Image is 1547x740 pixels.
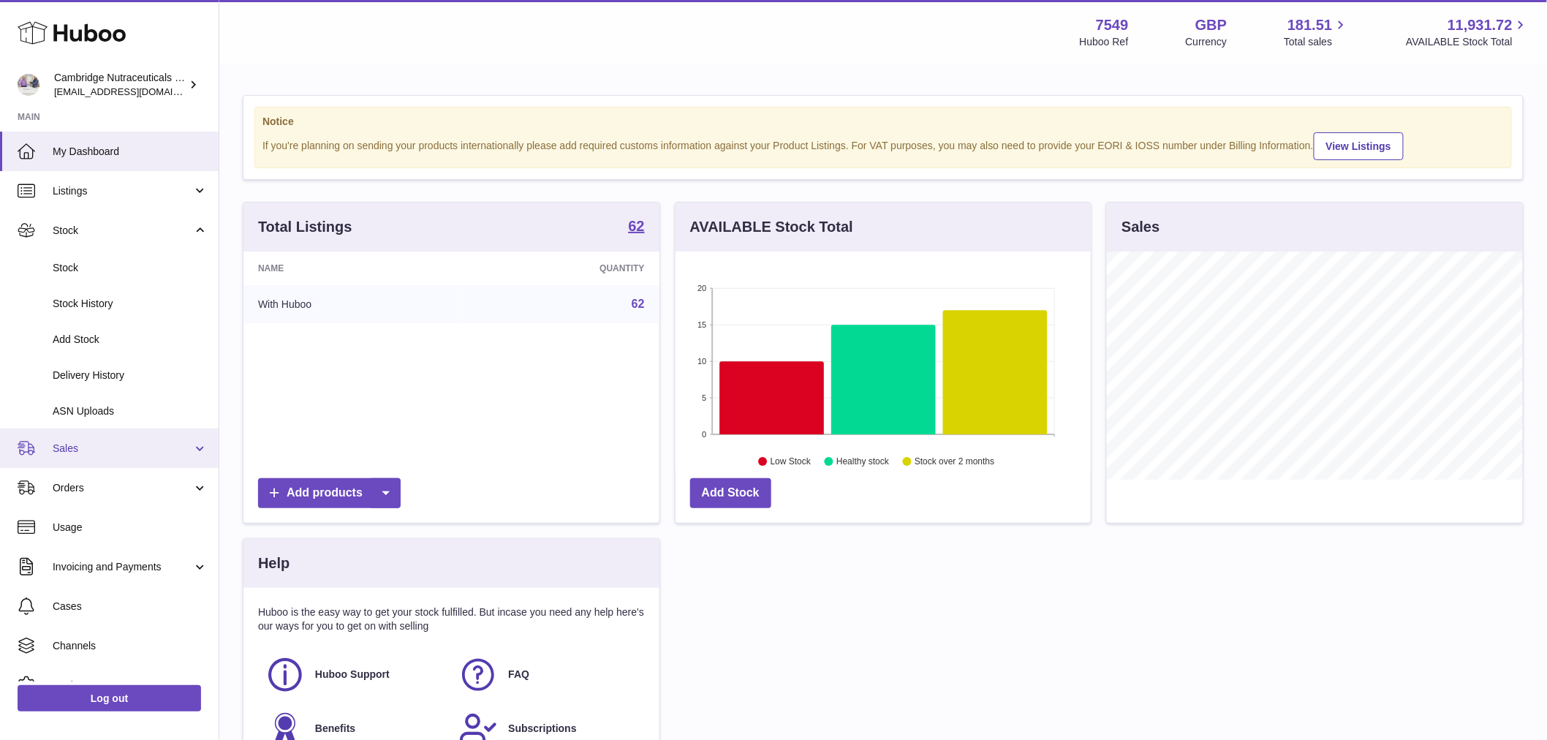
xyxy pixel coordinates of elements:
[258,605,645,633] p: Huboo is the easy way to get your stock fulfilled. But incase you need any help here's our ways f...
[18,74,39,96] img: qvc@camnutra.com
[53,261,208,275] span: Stock
[18,685,201,711] a: Log out
[258,554,290,573] h3: Help
[508,722,576,736] span: Subscriptions
[458,655,637,695] a: FAQ
[54,71,186,99] div: Cambridge Nutraceuticals Ltd
[53,297,208,311] span: Stock History
[1314,132,1404,160] a: View Listings
[1284,15,1349,49] a: 181.51 Total sales
[53,333,208,347] span: Add Stock
[697,357,706,366] text: 10
[915,457,994,467] text: Stock over 2 months
[243,285,463,323] td: With Huboo
[702,430,706,439] text: 0
[463,252,659,285] th: Quantity
[262,130,1504,160] div: If you're planning on sending your products internationally please add required customs informati...
[53,369,208,382] span: Delivery History
[1284,35,1349,49] span: Total sales
[53,442,192,456] span: Sales
[628,219,644,233] strong: 62
[315,722,355,736] span: Benefits
[690,217,853,237] h3: AVAILABLE Stock Total
[697,320,706,329] text: 15
[1287,15,1332,35] span: 181.51
[53,224,192,238] span: Stock
[1406,15,1529,49] a: 11,931.72 AVAILABLE Stock Total
[53,521,208,535] span: Usage
[53,600,208,613] span: Cases
[258,217,352,237] h3: Total Listings
[1195,15,1227,35] strong: GBP
[53,481,192,495] span: Orders
[53,679,208,692] span: Settings
[1448,15,1513,35] span: 11,931.72
[53,145,208,159] span: My Dashboard
[690,478,771,508] a: Add Stock
[262,115,1504,129] strong: Notice
[632,298,645,310] a: 62
[628,219,644,236] a: 62
[1096,15,1129,35] strong: 7549
[771,457,812,467] text: Low Stock
[53,560,192,574] span: Invoicing and Payments
[265,655,444,695] a: Huboo Support
[836,457,890,467] text: Healthy stock
[697,284,706,292] text: 20
[315,668,390,682] span: Huboo Support
[1186,35,1228,49] div: Currency
[1406,35,1529,49] span: AVAILABLE Stock Total
[508,668,529,682] span: FAQ
[54,86,215,97] span: [EMAIL_ADDRESS][DOMAIN_NAME]
[53,184,192,198] span: Listings
[1080,35,1129,49] div: Huboo Ref
[1122,217,1160,237] h3: Sales
[53,639,208,653] span: Channels
[53,404,208,418] span: ASN Uploads
[243,252,463,285] th: Name
[702,393,706,402] text: 5
[258,478,401,508] a: Add products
